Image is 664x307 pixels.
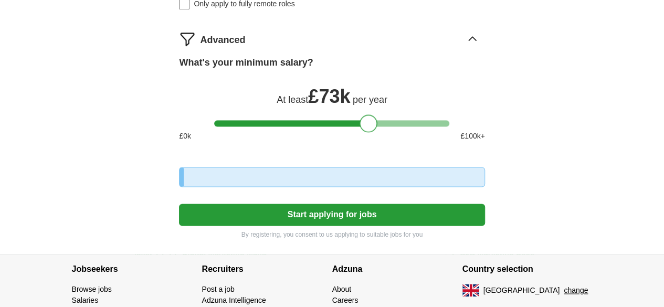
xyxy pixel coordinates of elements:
[72,285,112,293] a: Browse jobs
[308,86,350,107] span: £ 73k
[460,131,484,142] span: £ 100 k+
[179,204,484,226] button: Start applying for jobs
[72,296,99,304] a: Salaries
[179,30,196,47] img: filter
[179,230,484,239] p: By registering, you consent to us applying to suitable jobs for you
[483,285,560,296] span: [GEOGRAPHIC_DATA]
[564,285,588,296] button: change
[277,94,308,105] span: At least
[179,56,313,70] label: What's your minimum salary?
[462,255,593,284] h4: Country selection
[462,284,479,297] img: UK flag
[179,131,191,142] span: £ 0 k
[332,285,352,293] a: About
[332,296,359,304] a: Careers
[353,94,387,105] span: per year
[200,33,245,47] span: Advanced
[202,296,266,304] a: Adzuna Intelligence
[202,285,235,293] a: Post a job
